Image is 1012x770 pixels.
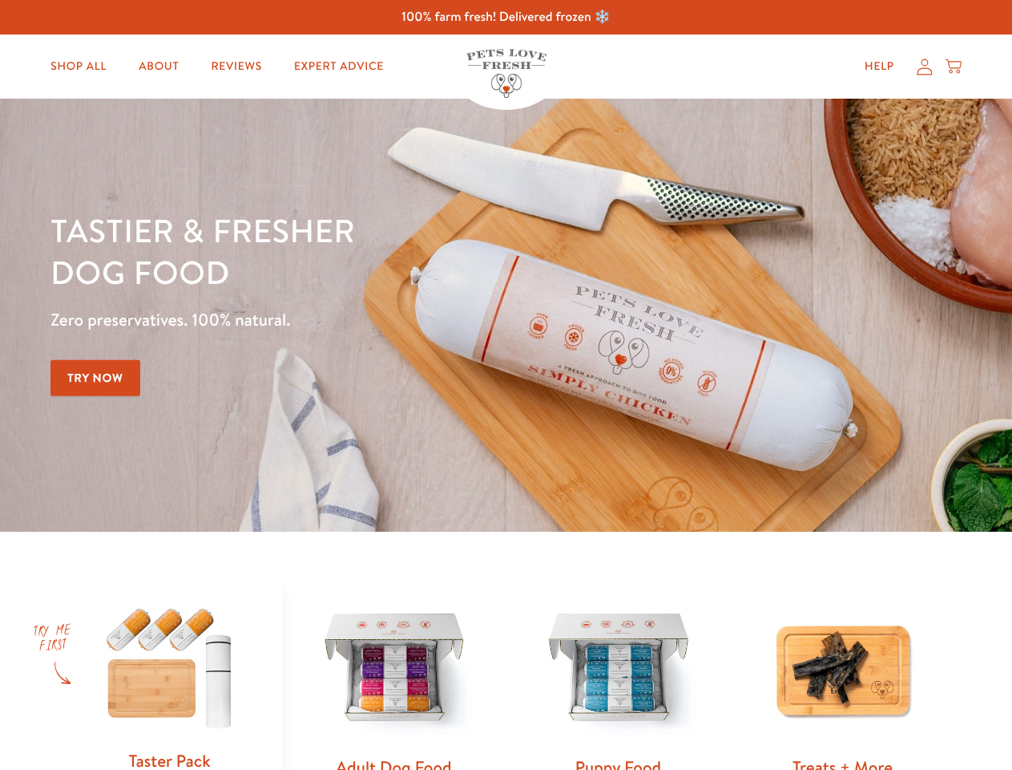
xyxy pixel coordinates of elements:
img: Pets Love Fresh [466,49,546,98]
a: Help [852,51,907,83]
p: Zero preservatives. 100% natural. [50,306,658,334]
a: Shop All [38,51,119,83]
a: About [126,51,192,83]
h1: Tastier & fresher dog food [50,209,658,293]
a: Try Now [50,360,140,396]
a: Expert Advice [281,51,397,83]
a: Reviews [198,51,274,83]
